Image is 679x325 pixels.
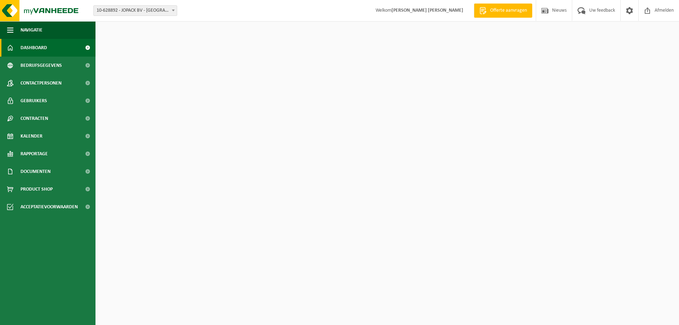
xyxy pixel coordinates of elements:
span: 10-628892 - JOPACK BV - RUMBEKE [93,5,177,16]
a: Offerte aanvragen [474,4,532,18]
span: Contracten [21,110,48,127]
span: Documenten [21,163,51,180]
span: Gebruikers [21,92,47,110]
span: 10-628892 - JOPACK BV - RUMBEKE [94,6,177,16]
span: Acceptatievoorwaarden [21,198,78,216]
span: Rapportage [21,145,48,163]
span: Contactpersonen [21,74,62,92]
span: Offerte aanvragen [488,7,529,14]
span: Product Shop [21,180,53,198]
span: Navigatie [21,21,42,39]
strong: [PERSON_NAME] [PERSON_NAME] [391,8,463,13]
span: Kalender [21,127,42,145]
span: Dashboard [21,39,47,57]
span: Bedrijfsgegevens [21,57,62,74]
